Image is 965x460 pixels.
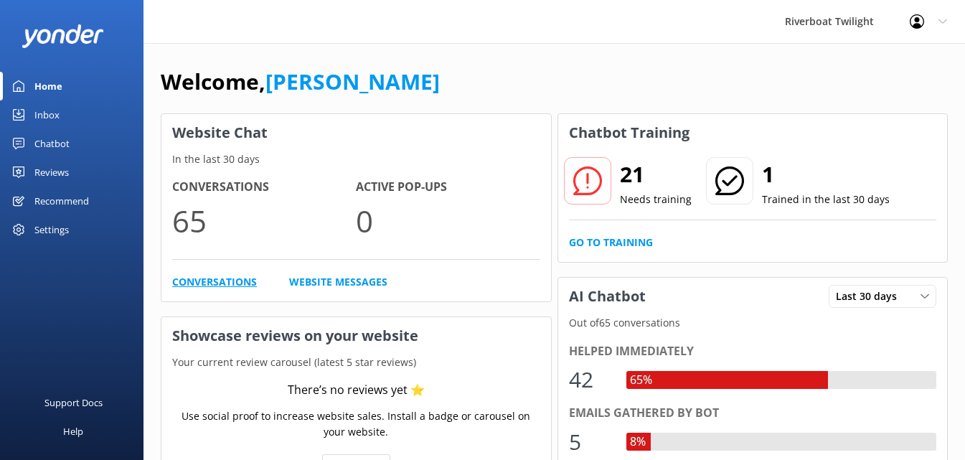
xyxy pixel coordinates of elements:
[172,408,540,441] p: Use social proof to increase website sales. Install a badge or carousel on your website.
[34,129,70,158] div: Chatbot
[620,157,692,192] h2: 21
[172,197,356,245] p: 65
[172,274,257,290] a: Conversations
[161,114,551,151] h3: Website Chat
[265,67,440,96] a: [PERSON_NAME]
[569,362,612,397] div: 42
[161,355,551,370] p: Your current review carousel (latest 5 star reviews)
[569,235,653,250] a: Go to Training
[626,433,649,451] div: 8%
[356,197,540,245] p: 0
[762,192,890,207] p: Trained in the last 30 days
[34,187,89,215] div: Recommend
[356,178,540,197] h4: Active Pop-ups
[34,100,60,129] div: Inbox
[558,315,948,331] p: Out of 65 conversations
[34,72,62,100] div: Home
[836,288,905,304] span: Last 30 days
[288,381,425,400] div: There’s no reviews yet ⭐
[620,192,692,207] p: Needs training
[569,342,937,361] div: Helped immediately
[22,24,104,48] img: yonder-white-logo.png
[558,114,700,151] h3: Chatbot Training
[569,425,612,459] div: 5
[161,65,440,99] h1: Welcome,
[558,278,656,315] h3: AI Chatbot
[762,157,890,192] h2: 1
[34,158,69,187] div: Reviews
[34,215,69,244] div: Settings
[569,404,937,423] div: Emails gathered by bot
[44,388,103,417] div: Support Docs
[172,178,356,197] h4: Conversations
[63,417,83,446] div: Help
[161,151,551,167] p: In the last 30 days
[289,274,387,290] a: Website Messages
[161,317,551,355] h3: Showcase reviews on your website
[626,371,656,390] div: 65%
